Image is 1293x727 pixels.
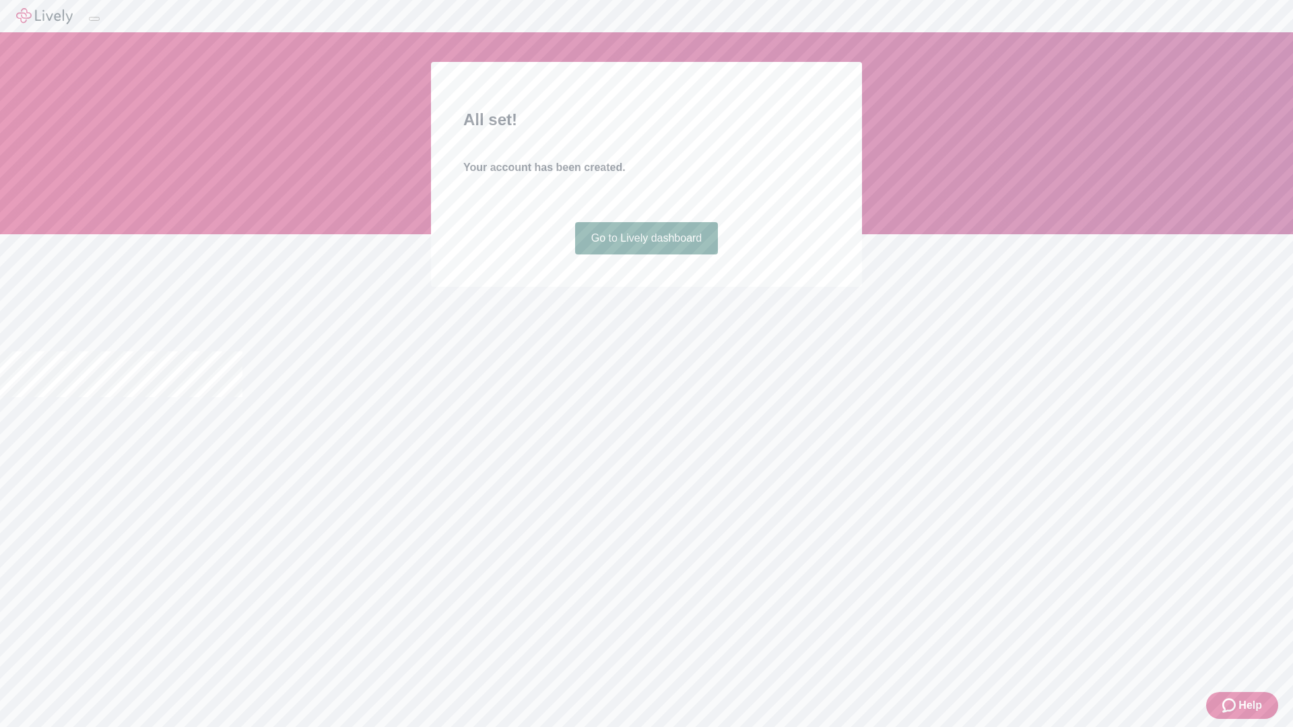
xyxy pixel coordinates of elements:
[16,8,73,24] img: Lively
[575,222,719,254] a: Go to Lively dashboard
[1238,697,1262,714] span: Help
[463,160,830,176] h4: Your account has been created.
[1222,697,1238,714] svg: Zendesk support icon
[463,108,830,132] h2: All set!
[89,17,100,21] button: Log out
[1206,692,1278,719] button: Zendesk support iconHelp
